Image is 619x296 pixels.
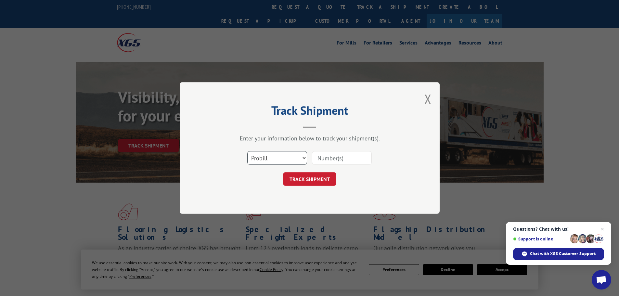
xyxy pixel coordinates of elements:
[599,225,606,233] span: Close chat
[530,251,596,257] span: Chat with XGS Customer Support
[592,270,611,290] div: Open chat
[513,226,604,232] span: Questions? Chat with us!
[212,135,407,142] div: Enter your information below to track your shipment(s).
[212,106,407,118] h2: Track Shipment
[283,172,336,186] button: TRACK SHIPMENT
[424,90,432,108] button: Close modal
[513,237,568,241] span: Support is online
[513,248,604,260] div: Chat with XGS Customer Support
[312,151,372,165] input: Number(s)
